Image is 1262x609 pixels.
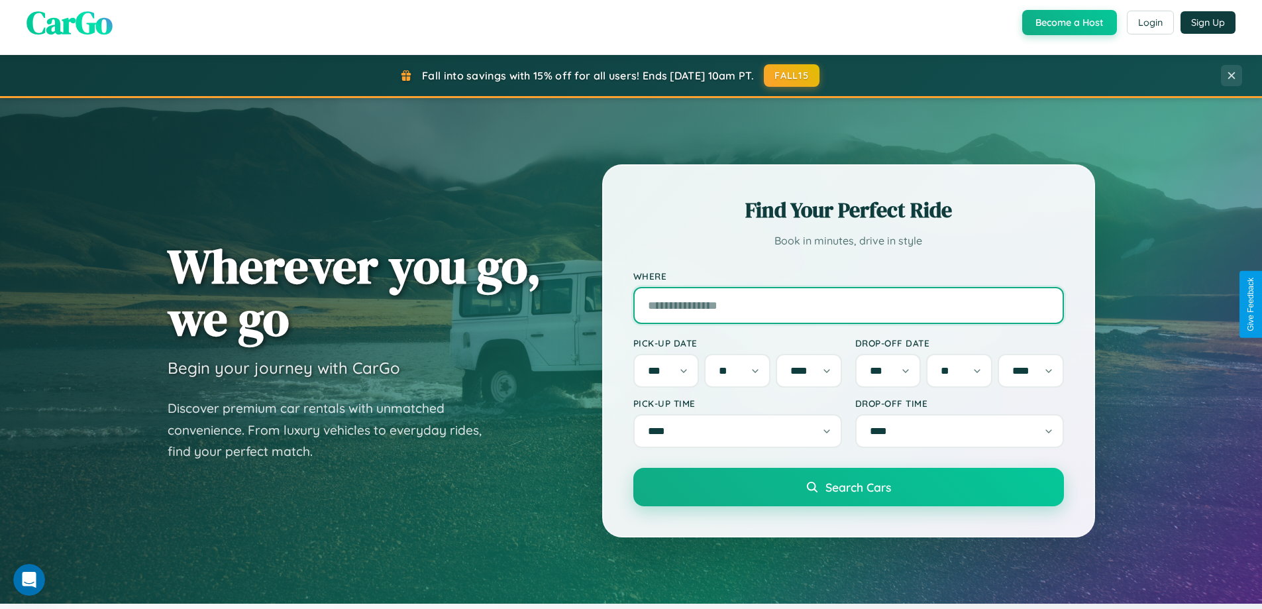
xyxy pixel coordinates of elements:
span: Fall into savings with 15% off for all users! Ends [DATE] 10am PT. [422,69,754,82]
button: Become a Host [1022,10,1117,35]
iframe: Intercom live chat [13,564,45,596]
label: Pick-up Date [633,337,842,349]
p: Discover premium car rentals with unmatched convenience. From luxury vehicles to everyday rides, ... [168,398,499,463]
span: Search Cars [825,480,891,494]
p: Book in minutes, drive in style [633,231,1064,250]
span: CarGo [26,1,113,44]
label: Pick-up Time [633,398,842,409]
h3: Begin your journey with CarGo [168,358,400,378]
label: Where [633,270,1064,282]
button: Search Cars [633,468,1064,506]
h1: Wherever you go, we go [168,240,541,345]
h2: Find Your Perfect Ride [633,195,1064,225]
button: FALL15 [764,64,819,87]
button: Login [1127,11,1174,34]
label: Drop-off Time [855,398,1064,409]
label: Drop-off Date [855,337,1064,349]
div: Give Feedback [1246,278,1255,331]
button: Sign Up [1181,11,1236,34]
